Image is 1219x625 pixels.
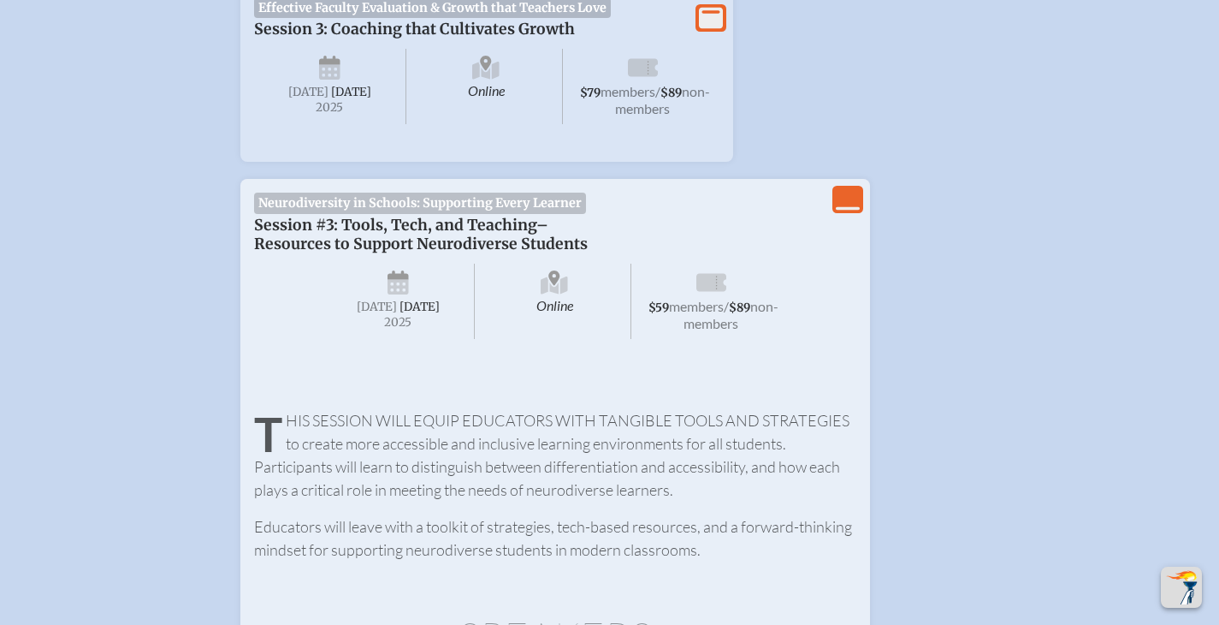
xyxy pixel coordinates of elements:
p: This session will equip educators with tangible tools and strategies to create more accessible an... [254,409,856,502]
span: members [601,83,655,99]
span: members [669,298,724,314]
span: Session 3: Coaching that Cultivates Growth [254,20,575,39]
span: [DATE] [357,300,397,314]
span: $79 [580,86,601,100]
span: Online [410,49,563,124]
span: [DATE] [399,300,440,314]
button: Scroll Top [1161,567,1202,608]
span: [DATE] [331,85,371,99]
p: Educators will leave with a toolkit of strategies, tech-based resources, and a forward-thinking m... [254,515,856,562]
span: Session #3: Tools, Tech, and Teaching–Resources to Support Neurodiverse Students [254,216,588,253]
span: $89 [660,86,682,100]
span: 2025 [336,316,461,329]
span: $59 [648,301,669,315]
span: $89 [729,301,750,315]
span: [DATE] [288,85,328,99]
span: Neurodiversity in Schools: Supporting Every Learner [254,193,587,213]
span: / [724,298,729,314]
span: non-members [683,298,778,331]
span: Online [478,264,631,339]
span: / [655,83,660,99]
span: non-members [615,83,710,116]
span: 2025 [268,101,393,114]
img: To the top [1164,570,1198,604]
